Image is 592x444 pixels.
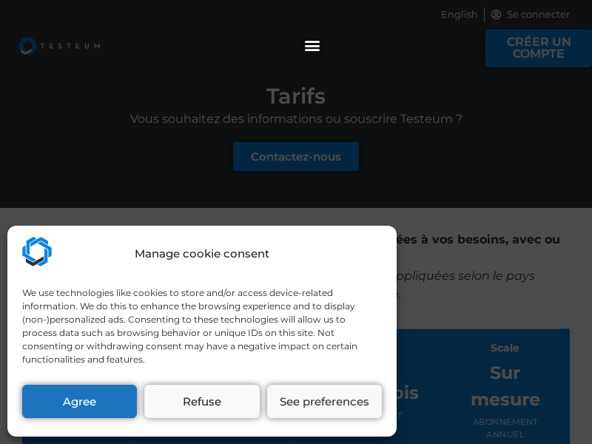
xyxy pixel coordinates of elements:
[22,385,137,418] button: Agree
[22,286,380,366] div: We use technologies like cookies to store and/or access device-related information. We do this to...
[22,237,52,266] img: Testeum.com - Application crowdtesting platform
[144,385,259,418] button: Refuse
[135,246,269,263] div: Manage cookie consent
[267,385,382,418] button: See preferences
[300,31,325,58] div: Permuter le menu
